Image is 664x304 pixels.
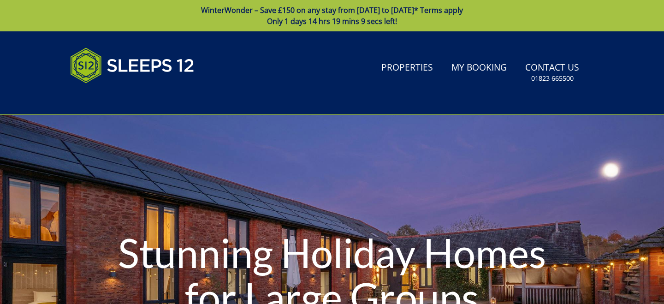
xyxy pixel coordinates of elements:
a: Properties [378,58,437,78]
a: Contact Us01823 665500 [522,58,583,88]
span: Only 1 days 14 hrs 19 mins 9 secs left! [267,16,397,26]
iframe: Customer reviews powered by Trustpilot [65,94,162,102]
small: 01823 665500 [531,74,574,83]
img: Sleeps 12 [70,42,195,89]
a: My Booking [448,58,510,78]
